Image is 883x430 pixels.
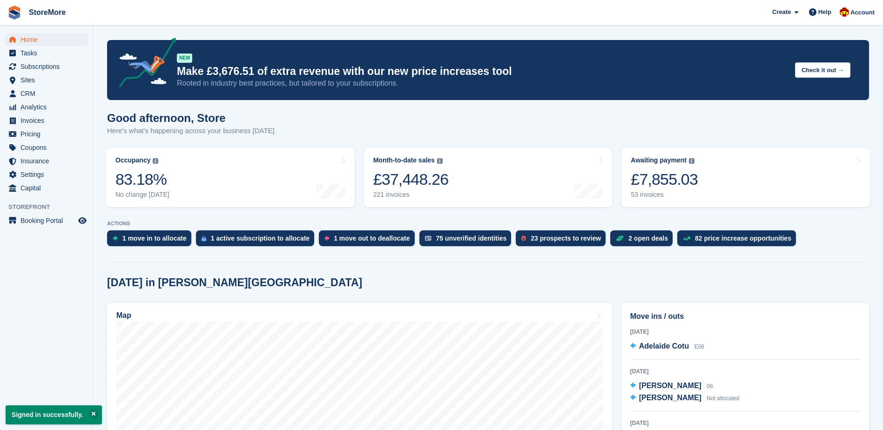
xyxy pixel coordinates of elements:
[5,214,88,227] a: menu
[689,158,694,164] img: icon-info-grey-7440780725fd019a000dd9b08b2336e03edf1995a4989e88bcd33f0948082b44.svg
[115,191,169,199] div: No change [DATE]
[20,101,76,114] span: Analytics
[364,148,613,207] a: Month-to-date sales £37,448.26 221 invoices
[319,230,419,251] a: 1 move out to deallocate
[630,380,713,392] a: [PERSON_NAME] 06
[153,158,158,164] img: icon-info-grey-7440780725fd019a000dd9b08b2336e03edf1995a4989e88bcd33f0948082b44.svg
[107,221,869,227] p: ACTIONS
[5,181,88,195] a: menu
[639,382,701,390] span: [PERSON_NAME]
[795,62,850,78] button: Check it out →
[177,54,192,63] div: NEW
[334,235,410,242] div: 1 move out to deallocate
[20,214,76,227] span: Booking Portal
[5,155,88,168] a: menu
[25,5,69,20] a: StoreMore
[628,235,668,242] div: 2 open deals
[840,7,849,17] img: Store More Team
[631,156,687,164] div: Awaiting payment
[631,170,698,189] div: £7,855.03
[5,60,88,73] a: menu
[707,383,713,390] span: 06
[20,33,76,46] span: Home
[111,38,176,91] img: price-adjustments-announcement-icon-8257ccfd72463d97f412b2fc003d46551f7dbcb40ab6d574587a9cd5c0d94...
[695,235,791,242] div: 82 price increase opportunities
[621,148,870,207] a: Awaiting payment £7,855.03 53 invoices
[707,395,739,402] span: Not allocated
[115,156,150,164] div: Occupancy
[6,405,102,424] p: Signed in successfully.
[20,181,76,195] span: Capital
[20,47,76,60] span: Tasks
[20,74,76,87] span: Sites
[631,191,698,199] div: 53 invoices
[630,311,860,322] h2: Move ins / outs
[630,328,860,336] div: [DATE]
[5,101,88,114] a: menu
[5,114,88,127] a: menu
[531,235,601,242] div: 23 prospects to review
[677,230,801,251] a: 82 price increase opportunities
[20,60,76,73] span: Subscriptions
[107,230,196,251] a: 1 move in to allocate
[20,141,76,154] span: Coupons
[77,215,88,226] a: Preview store
[5,33,88,46] a: menu
[5,168,88,181] a: menu
[115,170,169,189] div: 83.18%
[373,170,449,189] div: £37,448.26
[5,47,88,60] a: menu
[7,6,21,20] img: stora-icon-8386f47178a22dfd0bd8f6a31ec36ba5ce8667c1dd55bd0f319d3a0aa187defe.svg
[419,230,516,251] a: 75 unverified identities
[694,343,704,350] span: E06
[425,235,431,241] img: verify_identity-adf6edd0f0f0b5bbfe63781bf79b02c33cf7c696d77639b501bdc392416b5a36.svg
[20,155,76,168] span: Insurance
[630,367,860,376] div: [DATE]
[107,276,362,289] h2: [DATE] in [PERSON_NAME][GEOGRAPHIC_DATA]
[8,202,93,212] span: Storefront
[106,148,355,207] a: Occupancy 83.18% No change [DATE]
[639,342,689,350] span: Adelaide Cotu
[683,236,690,241] img: price_increase_opportunities-93ffe204e8149a01c8c9dc8f82e8f89637d9d84a8eef4429ea346261dce0b2c0.svg
[211,235,310,242] div: 1 active subscription to allocate
[122,235,187,242] div: 1 move in to allocate
[196,230,319,251] a: 1 active subscription to allocate
[373,156,435,164] div: Month-to-date sales
[20,168,76,181] span: Settings
[616,235,624,242] img: deal-1b604bf984904fb50ccaf53a9ad4b4a5d6e5aea283cecdc64d6e3604feb123c2.svg
[113,235,118,241] img: move_ins_to_allocate_icon-fdf77a2bb77ea45bf5b3d319d69a93e2d87916cf1d5bf7949dd705db3b84f3ca.svg
[107,112,275,124] h1: Good afternoon, Store
[20,87,76,100] span: CRM
[5,74,88,87] a: menu
[610,230,677,251] a: 2 open deals
[437,158,443,164] img: icon-info-grey-7440780725fd019a000dd9b08b2336e03edf1995a4989e88bcd33f0948082b44.svg
[850,8,875,17] span: Account
[202,235,206,242] img: active_subscription_to_allocate_icon-d502201f5373d7db506a760aba3b589e785aa758c864c3986d89f69b8ff3...
[177,65,788,78] p: Make £3,676.51 of extra revenue with our new price increases tool
[630,392,740,404] a: [PERSON_NAME] Not allocated
[177,78,788,88] p: Rooted in industry best practices, but tailored to your subscriptions.
[516,230,610,251] a: 23 prospects to review
[630,419,860,427] div: [DATE]
[818,7,831,17] span: Help
[5,141,88,154] a: menu
[20,128,76,141] span: Pricing
[639,394,701,402] span: [PERSON_NAME]
[436,235,507,242] div: 75 unverified identities
[324,235,329,241] img: move_outs_to_deallocate_icon-f764333ba52eb49d3ac5e1228854f67142a1ed5810a6f6cc68b1a99e826820c5.svg
[107,126,275,136] p: Here's what's happening across your business [DATE]
[373,191,449,199] div: 221 invoices
[20,114,76,127] span: Invoices
[5,87,88,100] a: menu
[521,235,526,241] img: prospect-51fa495bee0391a8d652442698ab0144808aea92771e9ea1ae160a38d050c398.svg
[772,7,791,17] span: Create
[630,341,704,353] a: Adelaide Cotu E06
[116,311,131,320] h2: Map
[5,128,88,141] a: menu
